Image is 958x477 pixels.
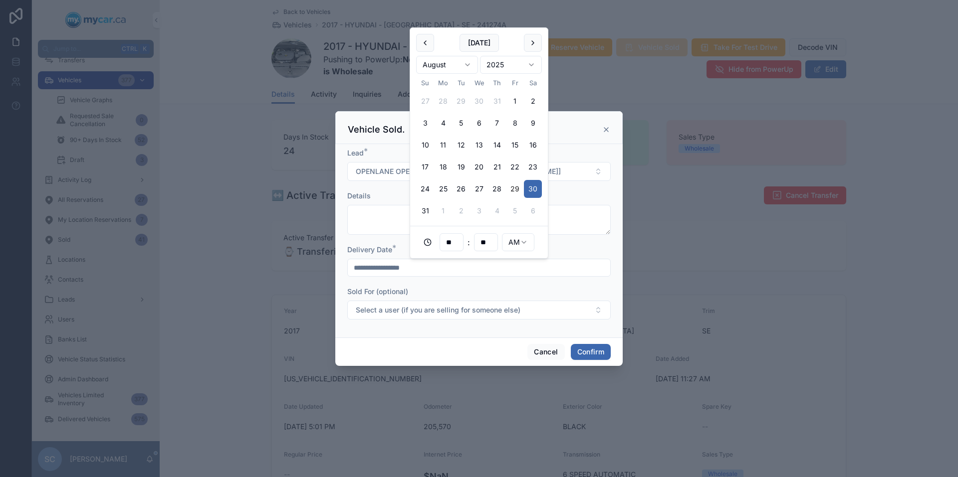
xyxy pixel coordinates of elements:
[347,245,392,254] span: Delivery Date
[460,34,499,52] button: [DATE]
[488,92,506,110] button: Thursday, July 31st, 2025
[488,78,506,88] th: Thursday
[452,158,470,176] button: Tuesday, August 19th, 2025
[470,78,488,88] th: Wednesday
[347,162,611,181] button: Select Button
[347,149,364,157] span: Lead
[524,114,542,132] button: Saturday, August 9th, 2025
[416,180,434,198] button: Sunday, August 24th, 2025
[416,78,434,88] th: Sunday
[488,158,506,176] button: Thursday, August 21st, 2025
[470,202,488,220] button: Wednesday, September 3rd, 2025
[488,202,506,220] button: Thursday, September 4th, 2025
[470,92,488,110] button: Wednesday, July 30th, 2025
[470,158,488,176] button: Wednesday, August 20th, 2025
[452,78,470,88] th: Tuesday
[452,92,470,110] button: Tuesday, July 29th, 2025
[571,344,611,360] button: Confirm
[524,158,542,176] button: Saturday, August 23rd, 2025
[347,191,371,200] span: Details
[434,180,452,198] button: Monday, August 25th, 2025
[356,305,520,315] span: Select a user (if you are selling for someone else)
[506,92,524,110] button: Friday, August 1st, 2025
[416,78,542,220] table: August 2025
[452,114,470,132] button: Tuesday, August 5th, 2025
[506,78,524,88] th: Friday
[488,180,506,198] button: Thursday, August 28th, 2025
[416,232,542,252] div: :
[470,136,488,154] button: Wednesday, August 13th, 2025
[434,78,452,88] th: Monday
[470,114,488,132] button: Wednesday, August 6th, 2025
[434,136,452,154] button: Monday, August 11th, 2025
[470,180,488,198] button: Wednesday, August 27th, 2025
[506,158,524,176] button: Friday, August 22nd, 2025
[506,136,524,154] button: Friday, August 15th, 2025
[506,114,524,132] button: Friday, August 8th, 2025
[524,78,542,88] th: Saturday
[347,287,408,296] span: Sold For (optional)
[452,180,470,198] button: Tuesday, August 26th, 2025
[452,136,470,154] button: Tuesday, August 12th, 2025
[488,114,506,132] button: Thursday, August 7th, 2025
[434,158,452,176] button: Monday, August 18th, 2025
[416,158,434,176] button: Sunday, August 17th, 2025
[347,301,611,319] button: Select Button
[524,136,542,154] button: Saturday, August 16th, 2025
[434,202,452,220] button: Monday, September 1st, 2025
[416,136,434,154] button: Sunday, August 10th, 2025
[434,114,452,132] button: Monday, August 4th, 2025
[524,202,542,220] button: Saturday, September 6th, 2025
[524,92,542,110] button: Saturday, August 2nd, 2025
[416,114,434,132] button: Sunday, August 3rd, 2025
[416,92,434,110] button: Sunday, July 27th, 2025
[524,180,542,198] button: Saturday, August 30th, 2025, selected
[452,202,470,220] button: Tuesday, September 2nd, 2025
[434,92,452,110] button: Monday, July 28th, 2025
[488,136,506,154] button: Thursday, August 14th, 2025
[506,202,524,220] button: Friday, September 5th, 2025
[356,166,561,176] span: OPENLANE OPENLANE [[EMAIL_ADDRESS][DOMAIN_NAME]]
[527,344,564,360] button: Cancel
[506,180,524,198] button: Today, Friday, August 29th, 2025
[348,124,405,136] h3: Vehicle Sold.
[416,202,434,220] button: Sunday, August 31st, 2025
